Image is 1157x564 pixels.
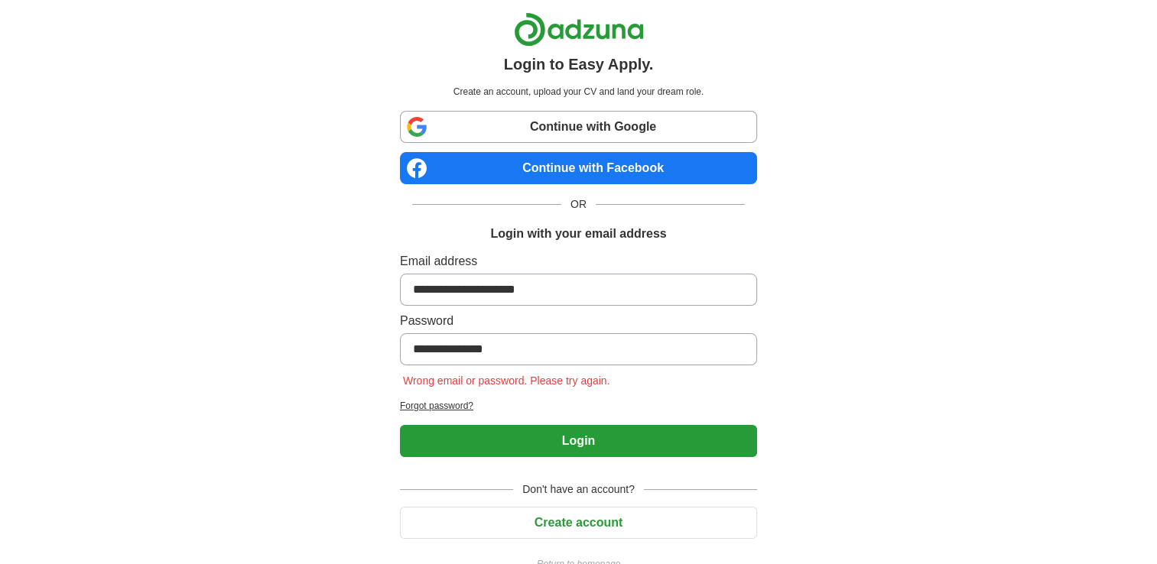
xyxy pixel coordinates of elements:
button: Create account [400,507,757,539]
a: Continue with Facebook [400,152,757,184]
p: Create an account, upload your CV and land your dream role. [403,85,754,99]
button: Login [400,425,757,457]
img: Adzuna logo [514,12,644,47]
h1: Login to Easy Apply. [504,53,654,76]
a: Create account [400,516,757,529]
span: Wrong email or password. Please try again. [400,374,613,387]
span: Don't have an account? [513,481,644,498]
label: Password [400,312,757,330]
label: Email address [400,252,757,271]
a: Continue with Google [400,111,757,143]
h1: Login with your email address [490,225,666,243]
a: Forgot password? [400,399,757,413]
span: OR [561,196,596,212]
